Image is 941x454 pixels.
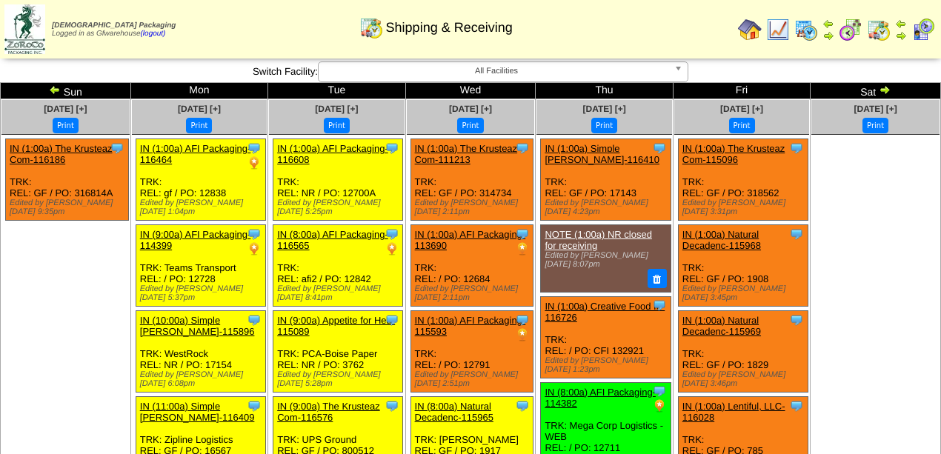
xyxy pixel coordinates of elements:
[738,18,762,41] img: home.gif
[682,370,808,388] div: Edited by [PERSON_NAME] [DATE] 3:46pm
[44,104,87,114] a: [DATE] [+]
[415,401,493,423] a: IN (8:00a) Natural Decadenc-115965
[911,18,935,41] img: calendarcustomer.gif
[766,18,790,41] img: line_graph.gif
[515,313,530,327] img: Tooltip
[515,141,530,156] img: Tooltip
[648,269,667,288] button: Delete Note
[682,401,785,423] a: IN (1:00a) Lentiful, LLC-116028
[682,198,808,216] div: Edited by [PERSON_NAME] [DATE] 3:31pm
[515,227,530,241] img: Tooltip
[515,241,530,256] img: PO
[415,198,533,216] div: Edited by [PERSON_NAME] [DATE] 2:11pm
[277,143,388,165] a: IN (1:00a) AFI Packaging-116608
[247,141,262,156] img: Tooltip
[110,141,124,156] img: Tooltip
[545,301,665,323] a: IN (1:00a) Creative Food In-116726
[140,229,251,251] a: IN (9:00a) AFI Packaging-114399
[720,104,763,114] a: [DATE] [+]
[141,30,166,38] a: (logout)
[247,241,262,256] img: PO
[415,229,526,251] a: IN (1:00a) AFI Packaging-113690
[895,18,907,30] img: arrowleft.gif
[268,83,405,99] td: Tue
[789,227,804,241] img: Tooltip
[652,398,667,413] img: PO
[247,398,262,413] img: Tooltip
[315,104,358,114] a: [DATE] [+]
[515,398,530,413] img: Tooltip
[545,198,670,216] div: Edited by [PERSON_NAME] [DATE] 4:23pm
[545,229,652,251] a: NOTE (1:00a) NR closed for receiving
[678,225,808,307] div: TRK: REL: GF / PO: 1908
[515,327,530,342] img: PO
[652,141,667,156] img: Tooltip
[854,104,897,114] span: [DATE] [+]
[385,227,399,241] img: Tooltip
[583,104,626,114] a: [DATE] [+]
[867,18,891,41] img: calendarinout.gif
[140,401,255,423] a: IN (11:00a) Simple [PERSON_NAME]-116409
[879,84,891,96] img: arrowright.gif
[385,241,399,256] img: PO
[186,118,212,133] button: Print
[862,118,888,133] button: Print
[178,104,221,114] a: [DATE] [+]
[136,139,265,221] div: TRK: REL: gf / PO: 12838
[136,225,265,307] div: TRK: Teams Transport REL: / PO: 12728
[591,118,617,133] button: Print
[811,83,941,99] td: Sat
[410,311,533,393] div: TRK: REL: / PO: 12791
[678,139,808,221] div: TRK: REL: GF / PO: 318562
[652,384,667,398] img: Tooltip
[405,83,536,99] td: Wed
[410,225,533,307] div: TRK: REL: / PO: 12684
[789,141,804,156] img: Tooltip
[247,227,262,241] img: Tooltip
[10,198,128,216] div: Edited by [PERSON_NAME] [DATE] 9:35pm
[789,313,804,327] img: Tooltip
[652,298,667,313] img: Tooltip
[10,143,113,165] a: IN (1:00a) The Krusteaz Com-116186
[678,311,808,393] div: TRK: REL: GF / PO: 1829
[140,198,265,216] div: Edited by [PERSON_NAME] [DATE] 1:04pm
[682,284,808,302] div: Edited by [PERSON_NAME] [DATE] 3:45pm
[545,356,670,374] div: Edited by [PERSON_NAME] [DATE] 1:23pm
[4,4,45,54] img: zoroco-logo-small.webp
[277,284,402,302] div: Edited by [PERSON_NAME] [DATE] 8:41pm
[130,83,267,99] td: Mon
[415,284,533,302] div: Edited by [PERSON_NAME] [DATE] 2:11pm
[839,18,862,41] img: calendarblend.gif
[415,315,526,337] a: IN (1:00a) AFI Packaging-115593
[385,313,399,327] img: Tooltip
[359,16,383,39] img: calendarinout.gif
[277,315,395,337] a: IN (9:00a) Appetite for Hea-115089
[140,370,265,388] div: Edited by [PERSON_NAME] [DATE] 6:08pm
[415,370,533,388] div: Edited by [PERSON_NAME] [DATE] 2:51pm
[729,118,755,133] button: Print
[52,21,176,30] span: [DEMOGRAPHIC_DATA] Packaging
[541,296,671,378] div: TRK: REL: / PO: CFI 132921
[273,139,403,221] div: TRK: REL: NR / PO: 12700A
[273,311,403,393] div: TRK: PCA-Boise Paper REL: NR / PO: 3762
[673,83,810,99] td: Fri
[247,313,262,327] img: Tooltip
[1,83,131,99] td: Sun
[325,62,668,80] span: All Facilities
[140,143,251,165] a: IN (1:00a) AFI Packaging-116464
[273,225,403,307] div: TRK: REL: afi2 / PO: 12842
[545,251,665,269] div: Edited by [PERSON_NAME] [DATE] 8:07pm
[449,104,492,114] span: [DATE] [+]
[277,370,402,388] div: Edited by [PERSON_NAME] [DATE] 5:28pm
[789,398,804,413] img: Tooltip
[794,18,818,41] img: calendarprod.gif
[324,118,350,133] button: Print
[277,229,388,251] a: IN (8:00a) AFI Packaging-116565
[682,315,761,337] a: IN (1:00a) Natural Decadenc-115969
[136,311,265,393] div: TRK: WestRock REL: NR / PO: 17154
[53,118,79,133] button: Print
